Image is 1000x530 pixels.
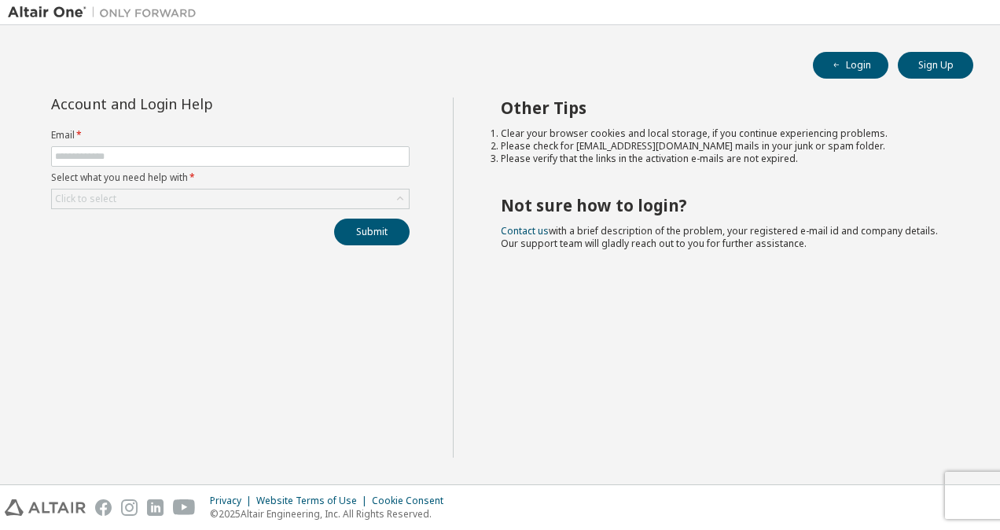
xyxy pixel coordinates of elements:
div: Click to select [52,190,409,208]
li: Please verify that the links in the activation e-mails are not expired. [501,153,946,165]
label: Email [51,129,410,142]
li: Clear your browser cookies and local storage, if you continue experiencing problems. [501,127,946,140]
div: Account and Login Help [51,98,338,110]
img: Altair One [8,5,204,20]
div: Cookie Consent [372,495,453,507]
img: youtube.svg [173,499,196,516]
button: Submit [334,219,410,245]
div: Privacy [210,495,256,507]
li: Please check for [EMAIL_ADDRESS][DOMAIN_NAME] mails in your junk or spam folder. [501,140,946,153]
img: altair_logo.svg [5,499,86,516]
img: instagram.svg [121,499,138,516]
button: Login [813,52,888,79]
div: Click to select [55,193,116,205]
div: Website Terms of Use [256,495,372,507]
label: Select what you need help with [51,171,410,184]
h2: Not sure how to login? [501,195,946,215]
img: linkedin.svg [147,499,164,516]
span: with a brief description of the problem, your registered e-mail id and company details. Our suppo... [501,224,938,250]
a: Contact us [501,224,549,237]
h2: Other Tips [501,98,946,118]
button: Sign Up [898,52,973,79]
p: © 2025 Altair Engineering, Inc. All Rights Reserved. [210,507,453,521]
img: facebook.svg [95,499,112,516]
